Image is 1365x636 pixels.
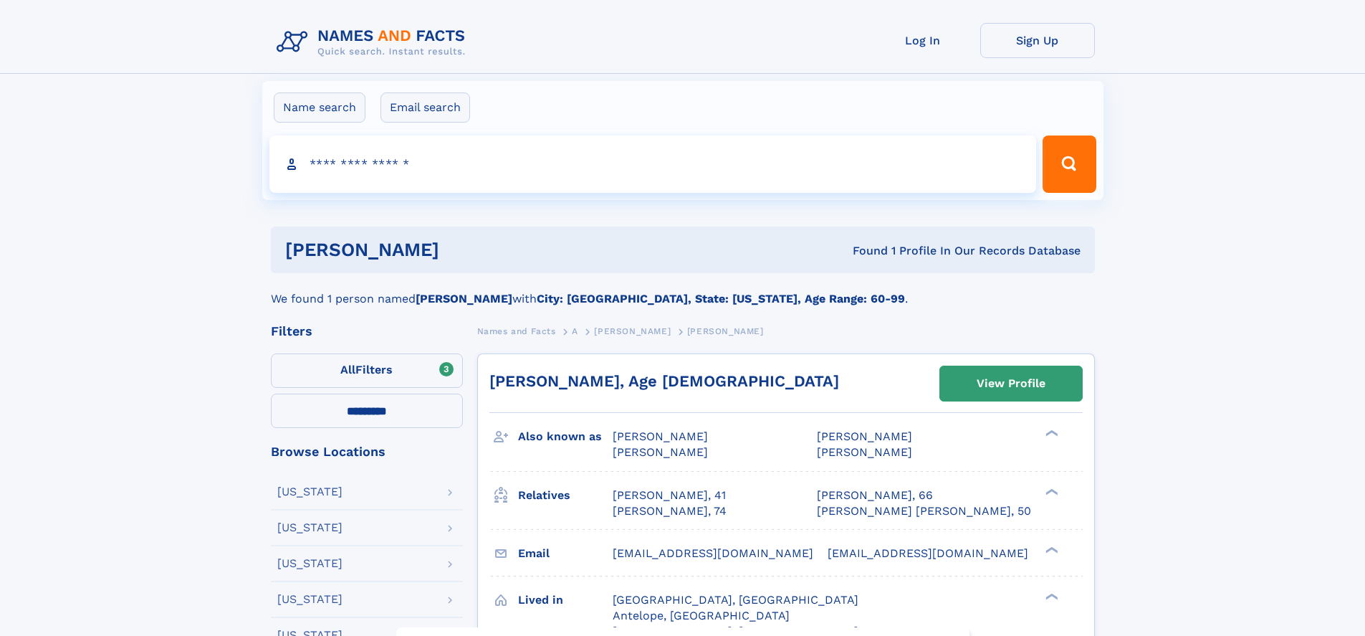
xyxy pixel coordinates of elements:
[817,429,912,443] span: [PERSON_NAME]
[271,353,463,388] label: Filters
[977,367,1045,400] div: View Profile
[572,326,578,336] span: A
[613,445,708,459] span: [PERSON_NAME]
[980,23,1095,58] a: Sign Up
[613,593,858,607] span: [GEOGRAPHIC_DATA], [GEOGRAPHIC_DATA]
[477,322,556,340] a: Names and Facts
[274,92,365,123] label: Name search
[1042,545,1059,554] div: ❯
[518,483,613,508] h3: Relatives
[537,292,905,305] b: City: [GEOGRAPHIC_DATA], State: [US_STATE], Age Range: 60-99
[271,325,463,338] div: Filters
[489,372,839,390] a: [PERSON_NAME], Age [DEMOGRAPHIC_DATA]
[518,588,613,612] h3: Lived in
[572,322,578,340] a: A
[271,445,463,458] div: Browse Locations
[1042,429,1059,438] div: ❯
[277,522,343,533] div: [US_STATE]
[817,445,912,459] span: [PERSON_NAME]
[271,23,477,62] img: Logo Names and Facts
[613,546,813,560] span: [EMAIL_ADDRESS][DOMAIN_NAME]
[687,326,764,336] span: [PERSON_NAME]
[271,273,1095,308] div: We found 1 person named with .
[269,136,1037,193] input: search input
[340,363,355,376] span: All
[817,503,1031,519] a: [PERSON_NAME] [PERSON_NAME], 50
[594,322,671,340] a: [PERSON_NAME]
[1042,487,1059,496] div: ❯
[613,609,790,622] span: Antelope, [GEOGRAPHIC_DATA]
[518,424,613,449] h3: Also known as
[828,546,1028,560] span: [EMAIL_ADDRESS][DOMAIN_NAME]
[1043,136,1096,193] button: Search Button
[416,292,512,305] b: [PERSON_NAME]
[613,488,726,503] a: [PERSON_NAME], 41
[285,241,646,259] h1: [PERSON_NAME]
[380,92,470,123] label: Email search
[1042,592,1059,601] div: ❯
[940,366,1082,401] a: View Profile
[613,429,708,443] span: [PERSON_NAME]
[594,326,671,336] span: [PERSON_NAME]
[817,488,933,503] a: [PERSON_NAME], 66
[866,23,980,58] a: Log In
[613,503,727,519] a: [PERSON_NAME], 74
[518,541,613,566] h3: Email
[646,243,1081,259] div: Found 1 Profile In Our Records Database
[277,594,343,605] div: [US_STATE]
[277,558,343,569] div: [US_STATE]
[277,486,343,498] div: [US_STATE]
